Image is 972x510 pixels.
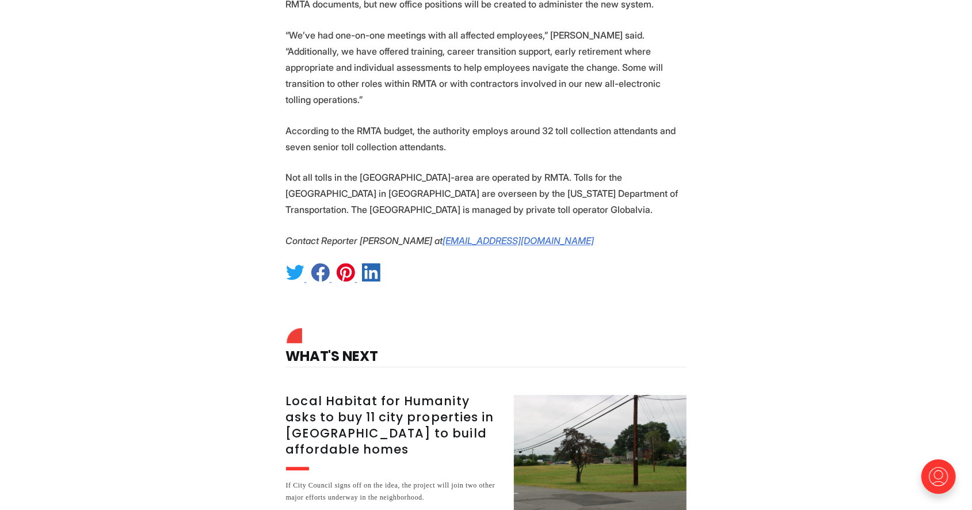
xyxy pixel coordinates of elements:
[286,235,443,246] em: Contact Reporter [PERSON_NAME] at
[286,479,500,504] div: If City Council signs off on the idea, the project will join two other major efforts underway in ...
[912,454,972,510] iframe: portal-trigger
[286,393,500,458] h3: Local Habitat for Humanity asks to buy 11 city properties in [GEOGRAPHIC_DATA] to build affordabl...
[286,27,687,108] p: “We’ve had one-on-one meetings with all affected employees,” [PERSON_NAME] said. “Additionally, w...
[286,331,687,367] h4: What's Next
[514,395,687,510] img: Local Habitat for Humanity asks to buy 11 city properties in Northside to build affordable homes
[286,123,687,155] p: According to the RMTA budget, the authority employs around 32 toll collection attendants and seve...
[286,169,687,218] p: Not all tolls in the [GEOGRAPHIC_DATA]-area are operated by RMTA. Tolls for the [GEOGRAPHIC_DATA]...
[443,235,594,246] a: [EMAIL_ADDRESS][DOMAIN_NAME]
